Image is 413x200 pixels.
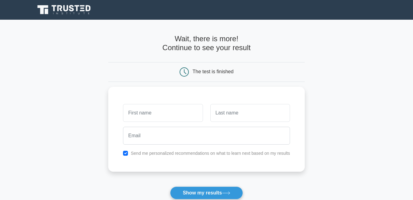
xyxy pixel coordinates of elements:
input: Last name [210,104,290,122]
input: Email [123,127,290,145]
div: The test is finished [193,69,233,74]
button: Show my results [170,186,243,199]
h4: Wait, there is more! Continue to see your result [108,34,305,52]
input: First name [123,104,203,122]
label: Send me personalized recommendations on what to learn next based on my results [131,151,290,156]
